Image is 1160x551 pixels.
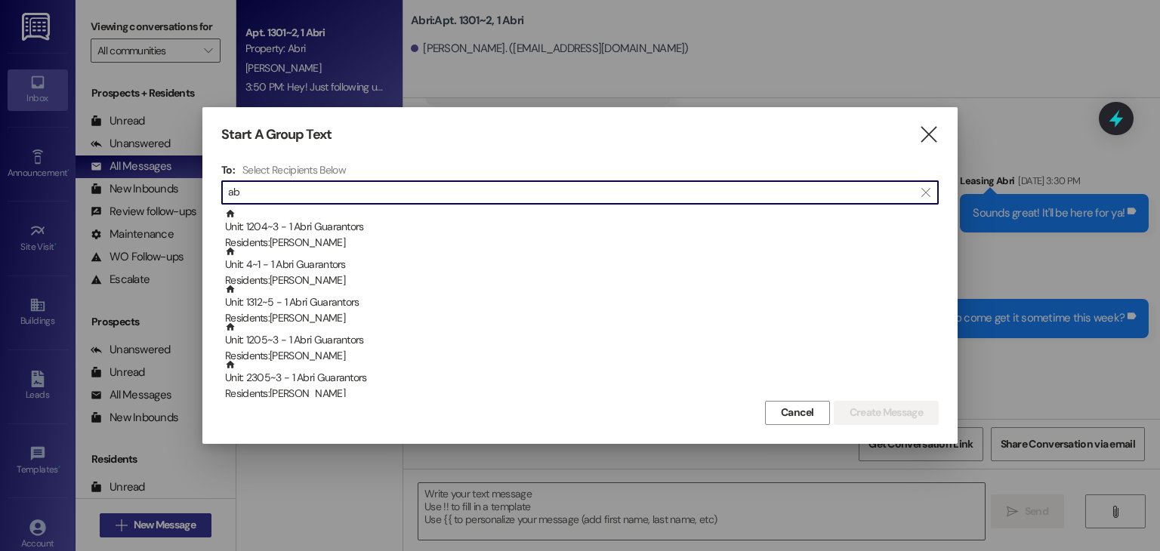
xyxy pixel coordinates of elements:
button: Create Message [834,401,939,425]
div: Residents: [PERSON_NAME] [225,310,939,326]
div: Unit: 1204~3 - 1 Abri Guarantors [225,208,939,251]
i:  [921,186,930,199]
div: Unit: 1205~3 - 1 Abri GuarantorsResidents:[PERSON_NAME] [221,322,939,359]
div: Unit: 1312~5 - 1 Abri Guarantors [225,284,939,327]
div: Unit: 2305~3 - 1 Abri GuarantorsResidents:[PERSON_NAME] [221,359,939,397]
div: Unit: 4~1 - 1 Abri GuarantorsResidents:[PERSON_NAME] [221,246,939,284]
span: Create Message [850,405,923,420]
div: Residents: [PERSON_NAME] [225,235,939,251]
div: Unit: 1312~5 - 1 Abri GuarantorsResidents:[PERSON_NAME] [221,284,939,322]
h3: Start A Group Text [221,126,332,143]
input: Search for any contact or apartment [228,182,914,203]
div: Unit: 2305~3 - 1 Abri Guarantors [225,359,939,402]
i:  [918,127,939,143]
button: Cancel [765,401,830,425]
div: Unit: 4~1 - 1 Abri Guarantors [225,246,939,289]
div: Residents: [PERSON_NAME] [225,272,939,288]
h4: Select Recipients Below [242,163,346,177]
button: Clear text [914,181,938,204]
div: Unit: 1204~3 - 1 Abri GuarantorsResidents:[PERSON_NAME] [221,208,939,246]
div: Unit: 1205~3 - 1 Abri Guarantors [225,322,939,365]
div: Residents: [PERSON_NAME] [225,386,939,402]
span: Cancel [781,405,814,420]
div: Residents: [PERSON_NAME] [225,348,939,364]
h3: To: [221,163,235,177]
